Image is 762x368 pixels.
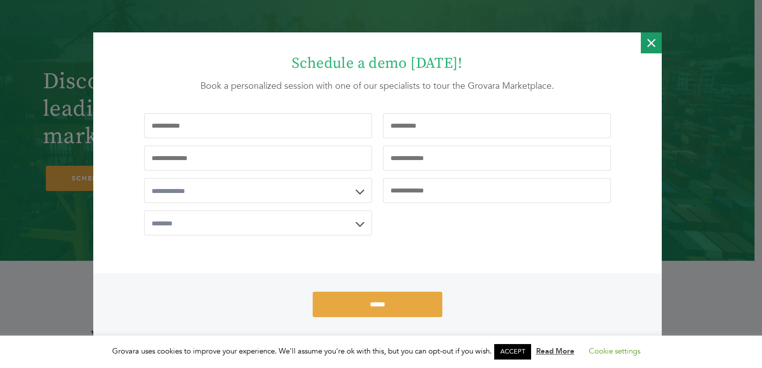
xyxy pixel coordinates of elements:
[536,346,574,356] a: Read More
[93,78,662,94] div: Book a personalized session with one of our specialists to tour the Grovara Marketplace.
[93,53,662,73] div: Schedule a demo [DATE]!
[494,344,531,360] a: ACCEPT
[641,32,662,53] div: Close
[589,346,640,356] a: Cookie settings
[112,346,650,356] span: Grovara uses cookies to improve your experience. We'll assume you're ok with this, but you can op...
